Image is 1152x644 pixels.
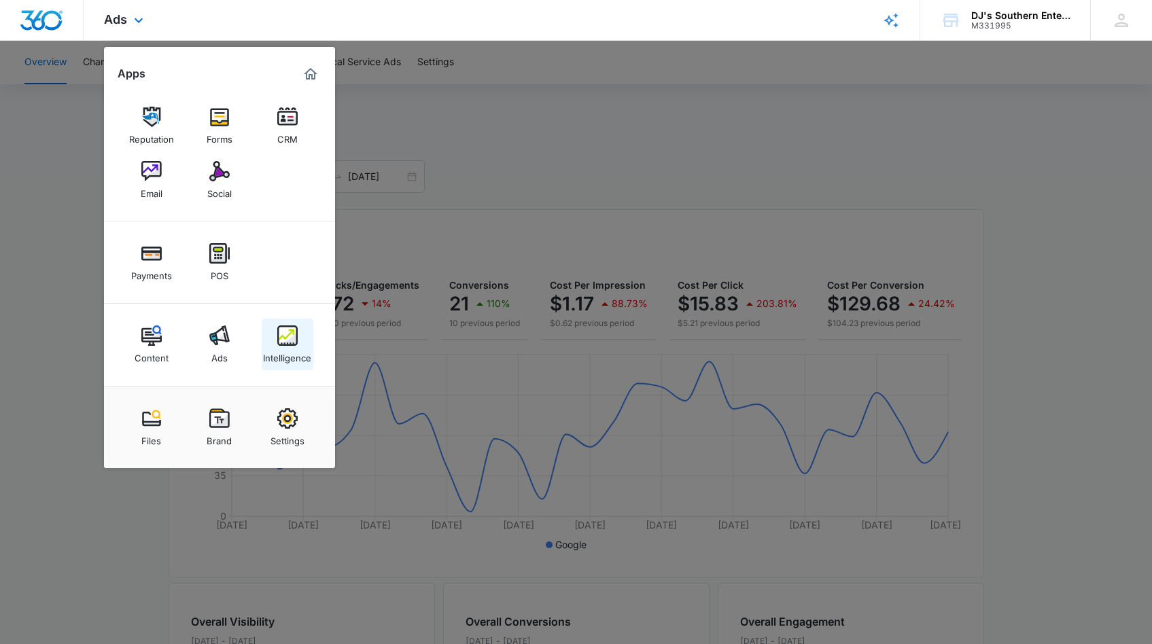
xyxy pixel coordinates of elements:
div: account name [971,10,1070,21]
div: Ads [211,346,228,363]
a: Ads [194,319,245,370]
a: Social [194,154,245,206]
div: Content [135,346,169,363]
a: Intelligence [262,319,313,370]
div: Email [141,181,162,199]
div: account id [971,21,1070,31]
span: Ads [104,12,127,26]
div: Intelligence [263,346,311,363]
div: Files [141,429,161,446]
div: Reputation [129,127,174,145]
a: Forms [194,100,245,151]
div: Payments [131,264,172,281]
div: Social [207,181,232,199]
div: Settings [270,429,304,446]
a: Marketing 360® Dashboard [300,63,321,85]
a: CRM [262,100,313,151]
div: POS [211,264,228,281]
a: Payments [126,236,177,288]
h2: Apps [118,67,145,80]
a: Files [126,401,177,453]
a: Email [126,154,177,206]
div: CRM [277,127,298,145]
a: POS [194,236,245,288]
a: Content [126,319,177,370]
div: Brand [207,429,232,446]
a: Reputation [126,100,177,151]
div: Forms [207,127,232,145]
a: Brand [194,401,245,453]
a: Settings [262,401,313,453]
